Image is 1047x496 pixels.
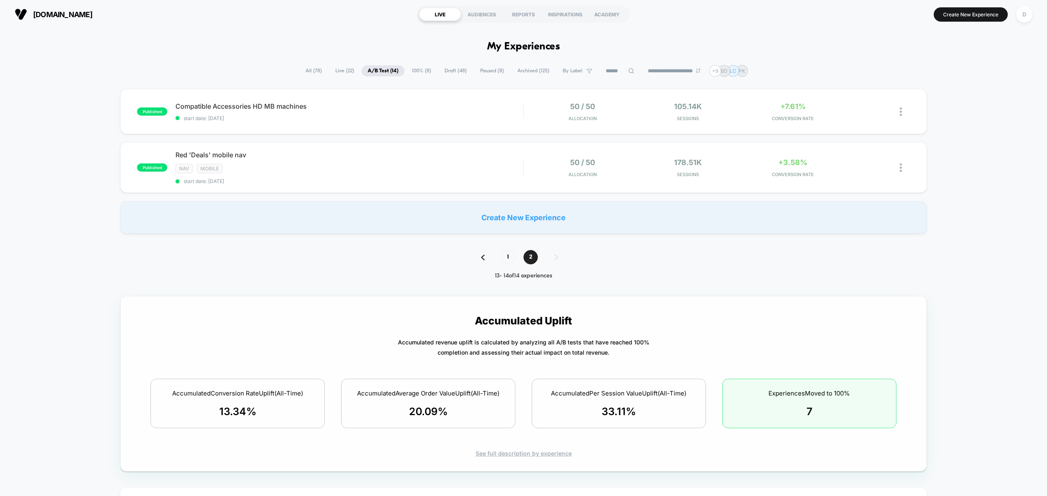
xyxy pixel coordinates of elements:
span: Paused ( 8 ) [474,65,510,76]
span: All ( 78 ) [299,65,328,76]
button: Create New Experience [934,7,1008,22]
div: REPORTS [503,8,544,21]
span: 50 / 50 [570,102,595,111]
h1: My Experiences [487,41,560,53]
span: 13.34 % [219,405,256,418]
span: CONVERSION RATE [742,116,843,121]
p: Accumulated revenue uplift is calculated by analyzing all A/B tests that have reached 100% comple... [398,337,649,357]
span: 2 [523,250,538,264]
div: LIVE [419,8,461,21]
span: 1 [501,250,515,264]
span: [DOMAIN_NAME] [33,10,92,19]
img: pagination back [481,255,485,260]
img: close [900,107,902,116]
span: Sessions [637,172,738,177]
div: 13 - 14 of 14 experiences [473,273,574,279]
span: Draft ( 48 ) [438,65,473,76]
span: published [137,163,167,172]
span: NAV [175,164,193,173]
div: INSPIRATIONS [544,8,586,21]
span: +3.58% [778,158,807,167]
button: D [1014,6,1035,23]
span: Sessions [637,116,738,121]
span: Mobile [197,164,222,173]
span: 178.51k [674,158,702,167]
span: 105.14k [674,102,702,111]
span: 7 [807,405,812,418]
span: Allocation [568,172,597,177]
span: Archived ( 125 ) [511,65,555,76]
span: 50 / 50 [570,158,595,167]
p: PK [739,68,745,74]
button: [DOMAIN_NAME] [12,8,95,21]
p: Accumulated Uplift [475,315,572,327]
div: + 9 [709,65,721,77]
p: BD [721,68,728,74]
span: Experiences Moved to 100% [768,389,850,397]
span: 100% ( 8 ) [406,65,437,76]
span: Live ( 22 ) [329,65,360,76]
span: +7.61% [780,102,806,111]
div: See full description by experience [135,450,912,457]
p: LC [730,68,736,74]
div: AUDIENCES [461,8,503,21]
span: Compatible Accessories HD MB machines [175,102,523,110]
span: A/B Test ( 14 ) [362,65,404,76]
span: Allocation [568,116,597,121]
img: Visually logo [15,8,27,20]
span: Accumulated Average Order Value Uplift (All-Time) [357,389,499,397]
div: D [1016,7,1032,22]
span: CONVERSION RATE [742,172,843,177]
span: Accumulated Per Session Value Uplift (All-Time) [551,389,686,397]
div: ACADEMY [586,8,628,21]
img: close [900,163,902,172]
span: 33.11 % [602,405,636,418]
span: 20.09 % [409,405,448,418]
span: start date: [DATE] [175,115,523,121]
div: Create New Experience [120,201,926,234]
span: By Label [563,68,582,74]
span: Red 'Deals' mobile nav [175,151,523,159]
span: published [137,107,167,116]
img: end [696,68,701,73]
span: Accumulated Conversion Rate Uplift (All-Time) [172,389,303,397]
span: start date: [DATE] [175,178,523,184]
